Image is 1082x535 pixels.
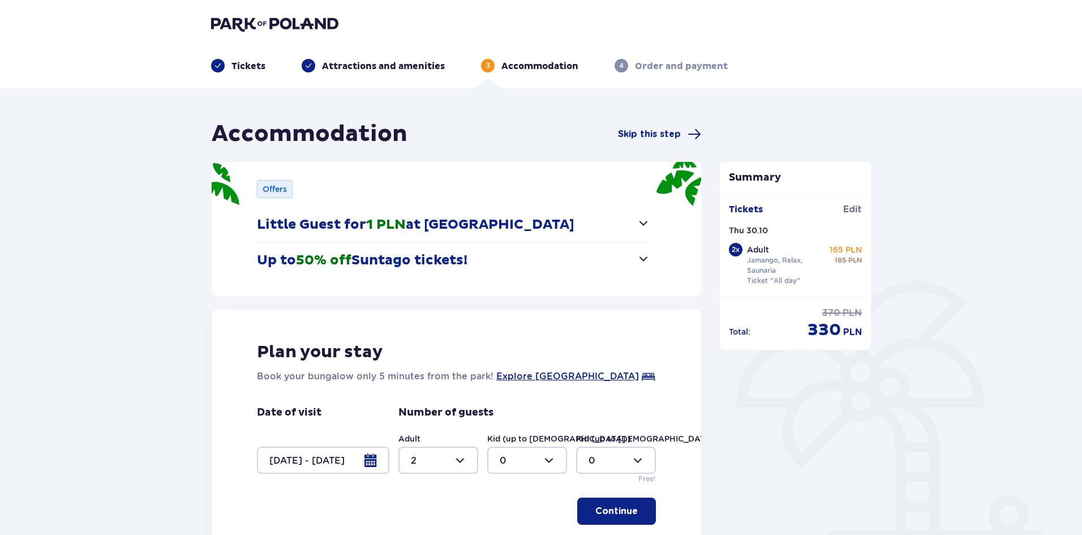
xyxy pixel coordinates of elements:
[257,341,383,363] p: Plan your stay
[263,183,287,195] p: Offers
[322,60,445,72] p: Attractions and amenities
[729,243,742,256] div: 2 x
[257,406,321,420] p: Date of visit
[747,255,825,276] p: Jamango, Relax, Saunaria
[595,505,638,517] p: Continue
[486,61,490,71] p: 3
[496,370,639,383] a: Explore [GEOGRAPHIC_DATA]
[618,128,681,140] span: Skip this step
[720,171,871,185] p: Summary
[481,59,578,72] div: 3Accommodation
[848,255,862,266] span: PLN
[577,498,656,525] button: Continue
[729,326,750,337] p: Total :
[366,216,406,233] span: 1 PLN
[822,307,840,319] span: 370
[257,207,650,242] button: Little Guest for1 PLNat [GEOGRAPHIC_DATA]
[618,127,701,141] a: Skip this step
[501,60,578,72] p: Accommodation
[808,319,841,341] span: 330
[843,326,862,339] span: PLN
[619,61,624,71] p: 4
[212,120,407,148] h1: Accommodation
[835,255,846,266] span: 185
[487,433,631,444] label: Kid (up to [DEMOGRAPHIC_DATA].)
[843,203,862,216] span: Edit
[231,60,265,72] p: Tickets
[635,60,728,72] p: Order and payment
[747,276,800,286] p: Ticket "All day"
[615,59,728,72] div: 4Order and payment
[729,225,768,236] p: Thu 30.10
[296,252,351,269] span: 50% off
[576,433,720,444] label: Kid (up to [DEMOGRAPHIC_DATA].)
[211,59,265,72] div: Tickets
[398,406,493,420] p: Number of guests
[843,307,862,319] span: PLN
[257,252,467,269] p: Up to Suntago tickets!
[302,59,445,72] div: Attractions and amenities
[747,244,769,255] p: Adult
[257,216,574,233] p: Little Guest for at [GEOGRAPHIC_DATA]
[257,370,493,383] p: Book your bungalow only 5 minutes from the park!
[398,433,420,444] label: Adult
[830,244,862,255] p: 165 PLN
[211,16,338,32] img: Park of Poland logo
[638,474,656,484] p: Free!
[729,203,763,216] p: Tickets
[257,243,650,278] button: Up to50% offSuntago tickets!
